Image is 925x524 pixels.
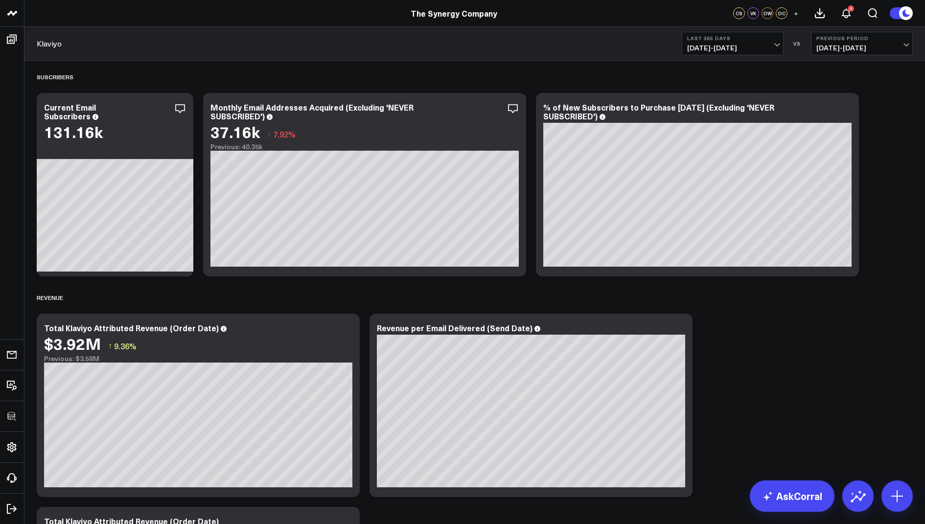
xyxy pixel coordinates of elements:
span: [DATE] - [DATE] [816,44,907,52]
div: DC [776,7,787,19]
div: DW [762,7,773,19]
div: % of New Subscribers to Purchase [DATE] (Excluding 'NEVER SUBSCRIBED') [543,102,774,121]
div: REVENUE [37,286,63,309]
span: [DATE] - [DATE] [687,44,778,52]
b: Previous Period [816,35,907,41]
div: Previous: $3.58M [44,355,352,363]
button: + [790,7,802,19]
div: 37.16k [210,123,260,140]
div: Monthly Email Addresses Acquired (Excluding 'NEVER SUBSCRIBED') [210,102,414,121]
a: AskCorral [750,480,834,512]
div: 4 [848,5,854,12]
div: VK [747,7,759,19]
a: Klaviyo [37,38,62,49]
div: Previous: 40.35k [210,143,519,151]
span: 9.36% [114,341,137,351]
span: ↓ [267,128,271,140]
b: Last 365 Days [687,35,778,41]
div: $3.92M [44,335,101,352]
div: Suscribers [37,66,73,88]
span: ↑ [108,340,112,352]
div: Total Klaviyo Attributed Revenue (Order Date) [44,322,219,333]
span: 7.92% [273,129,296,139]
div: VS [788,41,806,46]
div: CS [733,7,745,19]
button: Previous Period[DATE]-[DATE] [811,32,913,55]
a: The Synergy Company [411,8,497,19]
div: Current Email Subscribers [44,102,96,121]
span: + [794,10,798,17]
button: Last 365 Days[DATE]-[DATE] [682,32,784,55]
div: Revenue per Email Delivered (Send Date) [377,322,532,333]
div: 131.16k [44,123,103,140]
